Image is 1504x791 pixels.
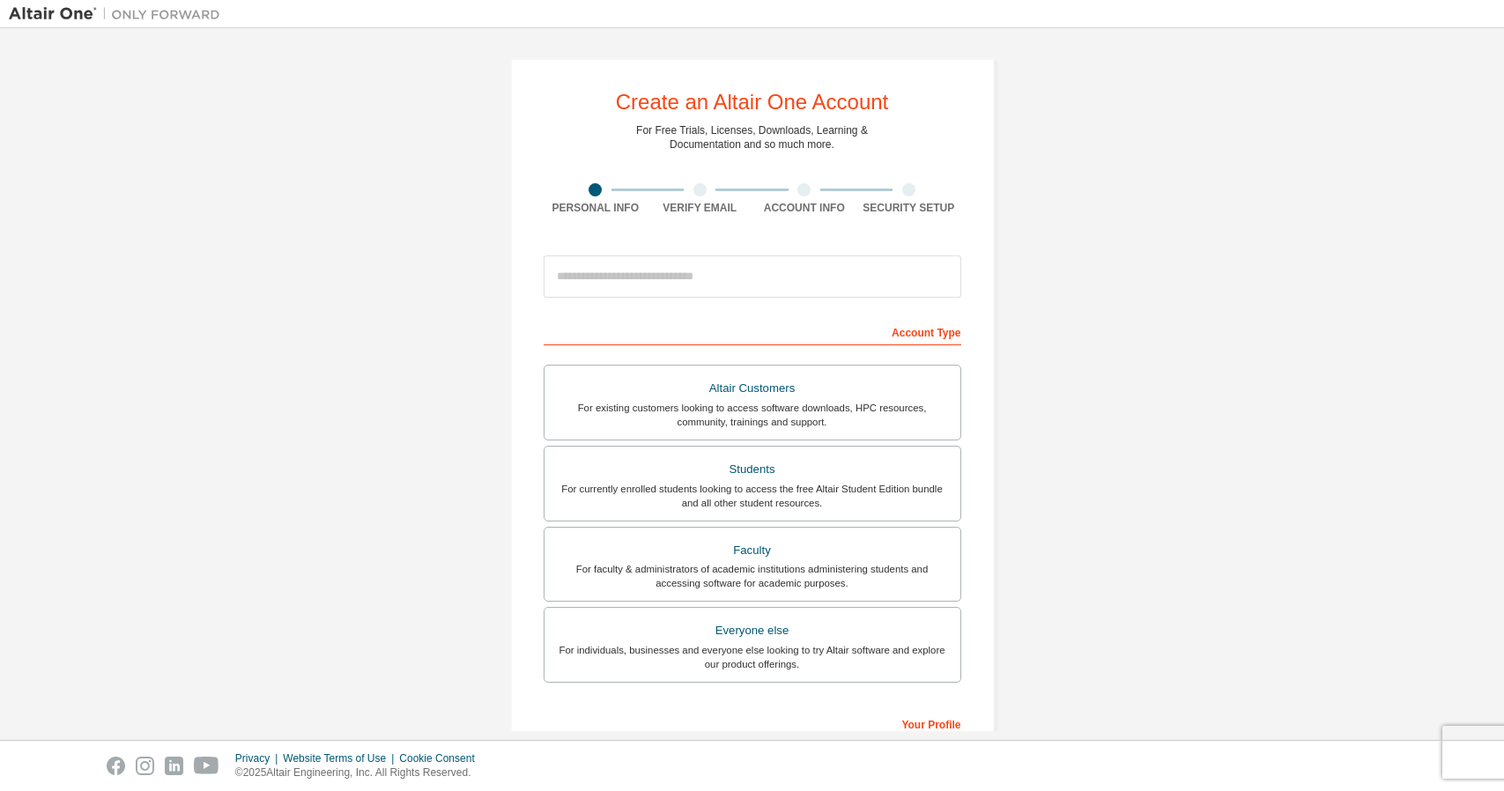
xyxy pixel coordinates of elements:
[9,5,229,23] img: Altair One
[555,562,950,590] div: For faculty & administrators of academic institutions administering students and accessing softwa...
[752,201,857,215] div: Account Info
[555,643,950,671] div: For individuals, businesses and everyone else looking to try Altair software and explore our prod...
[194,757,219,775] img: youtube.svg
[165,757,183,775] img: linkedin.svg
[555,401,950,429] div: For existing customers looking to access software downloads, HPC resources, community, trainings ...
[107,757,125,775] img: facebook.svg
[555,482,950,510] div: For currently enrolled students looking to access the free Altair Student Edition bundle and all ...
[136,757,154,775] img: instagram.svg
[544,317,961,345] div: Account Type
[544,709,961,737] div: Your Profile
[283,751,399,765] div: Website Terms of Use
[648,201,752,215] div: Verify Email
[616,92,889,113] div: Create an Altair One Account
[555,376,950,401] div: Altair Customers
[555,618,950,643] div: Everyone else
[555,538,950,563] div: Faculty
[856,201,961,215] div: Security Setup
[399,751,485,765] div: Cookie Consent
[636,123,868,152] div: For Free Trials, Licenses, Downloads, Learning & Documentation and so much more.
[544,201,648,215] div: Personal Info
[235,765,485,780] p: © 2025 Altair Engineering, Inc. All Rights Reserved.
[235,751,283,765] div: Privacy
[555,457,950,482] div: Students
